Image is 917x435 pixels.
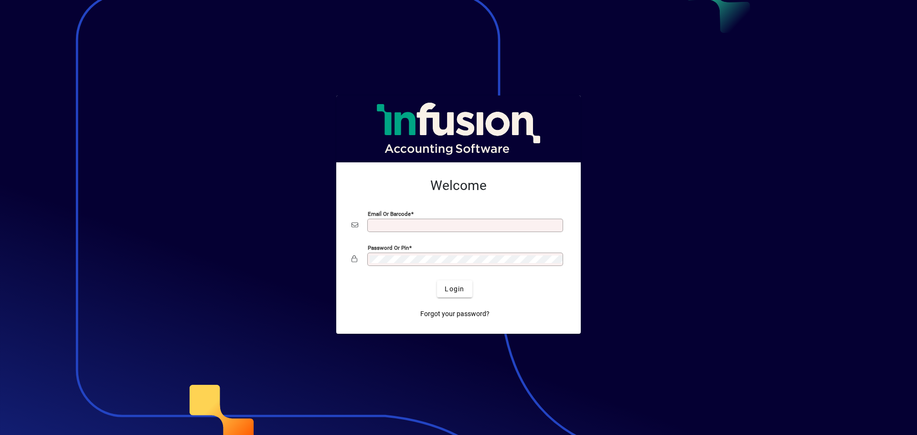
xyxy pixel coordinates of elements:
[368,244,409,251] mat-label: Password or Pin
[416,305,493,322] a: Forgot your password?
[445,284,464,294] span: Login
[437,280,472,297] button: Login
[352,178,565,194] h2: Welcome
[368,211,411,217] mat-label: Email or Barcode
[420,309,490,319] span: Forgot your password?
